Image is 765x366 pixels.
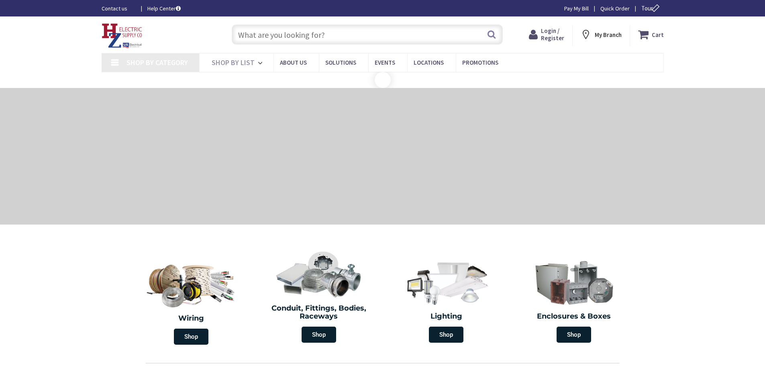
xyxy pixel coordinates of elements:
[212,58,255,67] span: Shop By List
[638,27,664,42] a: Cart
[102,23,143,48] img: HZ Electric Supply
[512,255,636,347] a: Enclosures & Boxes Shop
[652,27,664,42] strong: Cart
[529,27,564,42] a: Login / Register
[600,4,630,12] a: Quick Order
[128,255,255,349] a: Wiring Shop
[261,305,377,321] h2: Conduit, Fittings, Bodies, Raceways
[232,25,503,45] input: What are you looking for?
[557,327,591,343] span: Shop
[174,329,208,345] span: Shop
[325,59,356,66] span: Solutions
[414,59,444,66] span: Locations
[132,315,251,323] h2: Wiring
[541,27,564,42] span: Login / Register
[462,59,498,66] span: Promotions
[389,313,504,321] h2: Lighting
[564,4,589,12] a: Pay My Bill
[580,27,622,42] div: My Branch
[516,313,632,321] h2: Enclosures & Boxes
[147,4,181,12] a: Help Center
[126,58,188,67] span: Shop By Category
[302,327,336,343] span: Shop
[280,59,307,66] span: About Us
[595,31,622,39] strong: My Branch
[641,4,662,12] span: Tour
[102,4,135,12] a: Contact us
[429,327,463,343] span: Shop
[385,255,508,347] a: Lighting Shop
[257,247,381,347] a: Conduit, Fittings, Bodies, Raceways Shop
[375,59,395,66] span: Events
